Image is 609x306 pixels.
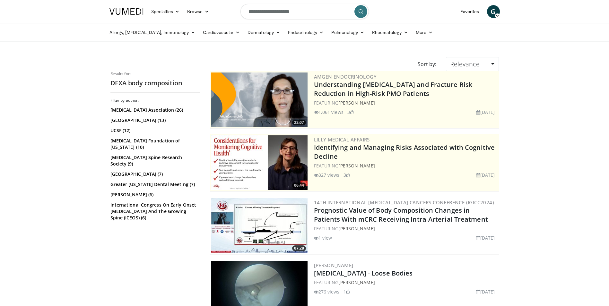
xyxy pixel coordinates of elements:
li: 276 views [314,288,340,295]
a: Allergy, [MEDICAL_DATA], Immunology [106,26,199,39]
li: 1,061 views [314,109,344,115]
a: [PERSON_NAME] [338,225,375,232]
li: [DATE] [476,172,495,178]
a: [GEOGRAPHIC_DATA] (13) [110,117,199,123]
li: 1 [344,288,350,295]
li: 3 [344,172,350,178]
a: Relevance [446,57,499,71]
div: FEATURING [314,279,498,286]
a: [MEDICAL_DATA] - Loose Bodies [314,269,413,277]
a: G [487,5,500,18]
h3: Filter by author: [110,98,200,103]
li: 1 view [314,234,332,241]
div: FEATURING [314,162,498,169]
span: 07:28 [292,245,306,251]
a: Identifying and Managing Risks Associated with Cognitive Decline [314,143,495,161]
a: Understanding [MEDICAL_DATA] and Fracture Risk Reduction in High-Risk PMO Patients [314,80,473,98]
a: 22:07 [211,72,308,127]
a: Lilly Medical Affairs [314,136,370,143]
a: Specialties [147,5,184,18]
img: VuMedi Logo [109,8,144,15]
a: [GEOGRAPHIC_DATA] (7) [110,171,199,177]
a: More [412,26,437,39]
a: [PERSON_NAME] [338,279,375,285]
a: Cardiovascular [199,26,244,39]
a: [MEDICAL_DATA] Spine Research Society (9) [110,154,199,167]
span: 22:07 [292,120,306,125]
a: Favorites [457,5,483,18]
a: [PERSON_NAME] [338,163,375,169]
li: 3 [347,109,354,115]
input: Search topics, interventions [240,4,369,19]
p: Results for: [110,71,200,76]
li: [DATE] [476,109,495,115]
li: 327 views [314,172,340,178]
a: International Congress On Early Onset [MEDICAL_DATA] And The Growing Spine (ICEOS) (6) [110,202,199,221]
span: 06:44 [292,183,306,188]
li: [DATE] [476,234,495,241]
a: 06:44 [211,135,308,190]
img: 9876c2f3-0c5d-4886-9c37-15accd43908b.300x170_q85_crop-smart_upscale.jpg [211,198,308,253]
a: [PERSON_NAME] [338,100,375,106]
a: Prognostic Value of Body Composition Changes in Patients With mCRC Receiving Intra-Arterial Treat... [314,206,488,224]
a: [PERSON_NAME] [314,262,353,268]
a: Amgen Endocrinology [314,73,377,80]
a: Rheumatology [368,26,412,39]
h2: DEXA body composition [110,79,200,87]
img: fc5f84e2-5eb7-4c65-9fa9-08971b8c96b8.jpg.300x170_q85_crop-smart_upscale.jpg [211,135,308,190]
li: [DATE] [476,288,495,295]
a: [MEDICAL_DATA] Association (26) [110,107,199,113]
a: [PERSON_NAME] (6) [110,191,199,198]
a: Greater [US_STATE] Dental Meeting (7) [110,181,199,188]
img: c9a25db3-4db0-49e1-a46f-17b5c91d58a1.png.300x170_q85_crop-smart_upscale.png [211,72,308,127]
a: Dermatology [244,26,284,39]
a: Endocrinology [284,26,327,39]
a: Pulmonology [327,26,368,39]
span: Relevance [450,60,480,68]
div: FEATURING [314,99,498,106]
a: 14th International [MEDICAL_DATA] Cancers Conference (IGICC2024) [314,199,494,206]
div: Sort by: [413,57,441,71]
a: Browse [183,5,213,18]
a: UCSF (12) [110,127,199,134]
a: [MEDICAL_DATA] Foundation of [US_STATE] (10) [110,138,199,150]
a: 07:28 [211,198,308,253]
div: FEATURING [314,225,498,232]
